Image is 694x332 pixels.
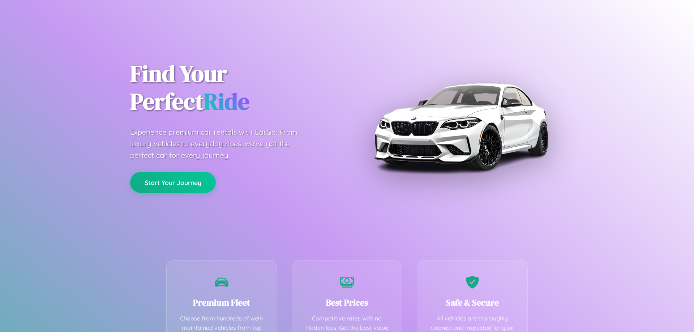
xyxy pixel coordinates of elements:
[130,60,336,116] h1: Find Your Perfect
[130,126,311,161] p: Experience premium car rentals with CarGo. From luxury vehicles to everyday rides, we've got the ...
[428,297,517,309] h3: Safe & Secure
[370,36,551,217] img: Premium BMW car rental vehicle
[303,297,391,309] h3: Best Prices
[130,172,216,193] button: Start Your Journey
[177,297,266,309] h3: Premium Fleet
[204,86,249,117] span: Ride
